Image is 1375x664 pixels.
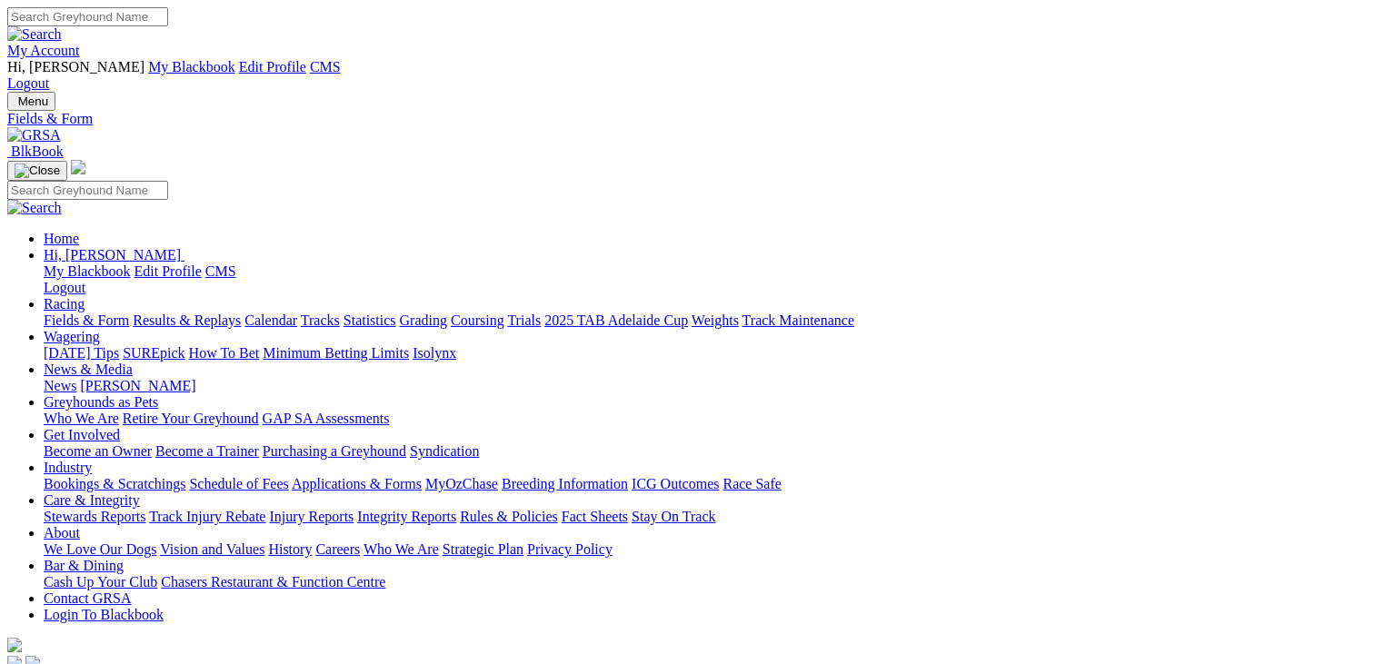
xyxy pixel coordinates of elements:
a: MyOzChase [425,476,498,491]
div: Industry [44,476,1368,492]
a: BlkBook [7,144,64,159]
a: Stay On Track [632,509,715,524]
a: [DATE] Tips [44,345,119,361]
a: Home [44,231,79,246]
button: Toggle navigation [7,161,67,181]
a: Statistics [344,312,396,328]
a: History [268,541,312,557]
img: Search [7,26,62,43]
a: Tracks [301,312,340,328]
a: Become a Trainer [155,443,259,459]
a: Bookings & Scratchings [44,476,185,491]
a: Grading [400,312,447,328]
a: Edit Profile [239,59,306,74]
a: Fields & Form [44,312,129,328]
span: Menu [18,94,48,108]
a: Hi, [PERSON_NAME] [44,247,184,263]
div: Greyhounds as Pets [44,411,1368,427]
a: Purchasing a Greyhound [263,443,406,459]
div: Bar & Dining [44,574,1368,590]
div: Wagering [44,345,1368,362]
a: Chasers Restaurant & Function Centre [161,574,385,590]
a: Cash Up Your Club [44,574,157,590]
a: Calendar [244,312,297,328]
a: GAP SA Assessments [263,411,390,426]
a: Logout [44,280,85,295]
a: ICG Outcomes [632,476,719,491]
a: Schedule of Fees [189,476,288,491]
div: News & Media [44,378,1368,394]
a: Results & Replays [133,312,241,328]
img: logo-grsa-white.png [71,160,85,174]
a: Industry [44,460,92,475]
a: Vision and Values [160,541,264,557]
a: CMS [310,59,341,74]
a: Track Maintenance [742,312,854,328]
div: Care & Integrity [44,509,1368,525]
a: Applications & Forms [292,476,422,491]
a: Edit Profile [135,263,202,279]
div: About [44,541,1368,558]
a: Injury Reports [269,509,354,524]
a: SUREpick [123,345,184,361]
div: Get Involved [44,443,1368,460]
a: Trials [507,312,541,328]
a: News [44,378,76,393]
a: Stewards Reports [44,509,145,524]
a: Bar & Dining [44,558,124,573]
a: Privacy Policy [527,541,613,557]
img: Close [15,164,60,178]
a: We Love Our Dogs [44,541,156,557]
a: Isolynx [413,345,456,361]
a: My Blackbook [44,263,131,279]
a: Fact Sheets [562,509,628,524]
span: Hi, [PERSON_NAME] [7,59,144,74]
a: Logout [7,75,49,91]
a: Race Safe [722,476,781,491]
div: Hi, [PERSON_NAME] [44,263,1368,296]
a: News & Media [44,362,133,377]
a: Racing [44,296,85,312]
a: Strategic Plan [443,541,523,557]
img: logo-grsa-white.png [7,638,22,652]
a: My Blackbook [148,59,235,74]
a: My Account [7,43,80,58]
a: Contact GRSA [44,590,131,606]
a: Care & Integrity [44,492,140,508]
img: Search [7,200,62,216]
a: Retire Your Greyhound [123,411,259,426]
input: Search [7,181,168,200]
div: My Account [7,59,1368,92]
a: Breeding Information [502,476,628,491]
a: Login To Blackbook [44,607,164,622]
a: Integrity Reports [357,509,456,524]
input: Search [7,7,168,26]
a: Rules & Policies [460,509,558,524]
a: 2025 TAB Adelaide Cup [544,312,688,328]
a: Coursing [451,312,504,328]
a: Who We Are [44,411,119,426]
img: GRSA [7,127,61,144]
button: Toggle navigation [7,92,55,111]
a: Track Injury Rebate [149,509,265,524]
span: BlkBook [11,144,64,159]
a: Careers [315,541,360,557]
a: How To Bet [189,345,260,361]
a: Greyhounds as Pets [44,394,158,410]
a: Minimum Betting Limits [263,345,409,361]
span: Hi, [PERSON_NAME] [44,247,181,263]
div: Racing [44,312,1368,329]
a: Get Involved [44,427,120,442]
a: Wagering [44,329,100,344]
a: Who We Are [364,541,439,557]
a: Become an Owner [44,443,152,459]
a: Fields & Form [7,111,1368,127]
a: Weights [692,312,739,328]
a: [PERSON_NAME] [80,378,195,393]
a: CMS [205,263,236,279]
a: About [44,525,80,540]
a: Syndication [410,443,479,459]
